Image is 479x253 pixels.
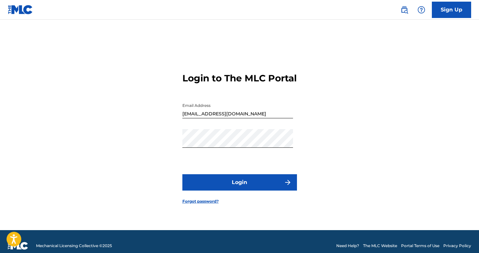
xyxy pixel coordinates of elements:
h3: Login to The MLC Portal [182,73,297,84]
a: Forgot password? [182,198,219,204]
img: MLC Logo [8,5,33,14]
button: Login [182,174,297,191]
img: search [400,6,408,14]
a: Privacy Policy [443,243,471,249]
a: Public Search [398,3,411,16]
a: Portal Terms of Use [401,243,439,249]
img: logo [8,242,28,250]
img: help [417,6,425,14]
div: Help [415,3,428,16]
span: Mechanical Licensing Collective © 2025 [36,243,112,249]
img: f7272a7cc735f4ea7f67.svg [284,178,292,186]
a: The MLC Website [363,243,397,249]
a: Need Help? [336,243,359,249]
a: Sign Up [432,2,471,18]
